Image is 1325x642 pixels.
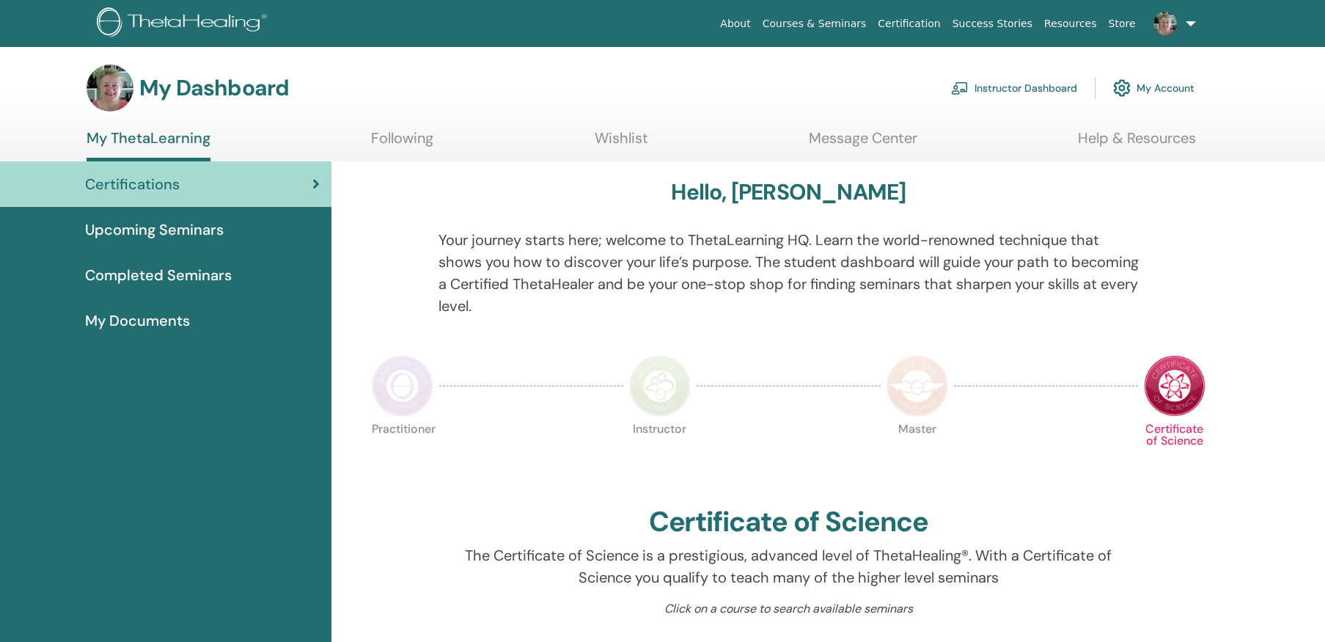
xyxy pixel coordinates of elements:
img: logo.png [97,7,272,40]
a: My ThetaLearning [87,129,210,161]
p: Click on a course to search available seminars [438,600,1139,618]
p: Your journey starts here; welcome to ThetaLearning HQ. Learn the world-renowned technique that sh... [438,229,1139,317]
span: My Documents [85,310,190,332]
p: Master [887,423,948,485]
span: Completed Seminars [85,264,232,286]
a: Message Center [809,129,917,158]
a: Instructor Dashboard [951,72,1077,104]
img: Practitioner [372,355,433,417]
h3: Hello, [PERSON_NAME] [671,179,906,205]
p: The Certificate of Science is a prestigious, advanced level of ThetaHealing®. With a Certificate ... [438,544,1139,588]
a: Wishlist [595,129,648,158]
img: Master [887,355,948,417]
p: Instructor [629,423,691,485]
a: Certification [872,10,946,37]
img: Instructor [629,355,691,417]
span: Upcoming Seminars [85,219,224,241]
a: Help & Resources [1078,129,1196,158]
h3: My Dashboard [139,75,289,101]
img: default.png [87,65,133,112]
span: Certifications [85,173,180,195]
img: default.png [1153,12,1177,35]
a: Courses & Seminars [757,10,873,37]
a: Following [371,129,433,158]
a: About [714,10,756,37]
img: cog.svg [1113,76,1131,101]
h2: Certificate of Science [649,506,929,539]
p: Certificate of Science [1144,423,1205,485]
a: Store [1103,10,1142,37]
a: My Account [1113,72,1194,104]
a: Success Stories [947,10,1038,37]
img: chalkboard-teacher.svg [951,81,969,95]
a: Resources [1038,10,1103,37]
p: Practitioner [372,423,433,485]
img: Certificate of Science [1144,355,1205,417]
